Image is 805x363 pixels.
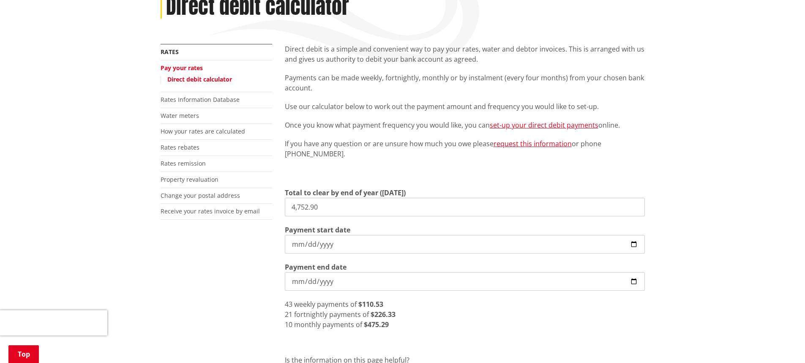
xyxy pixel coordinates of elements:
span: monthly payments of [294,320,362,329]
span: fortnightly payments of [294,310,369,319]
label: Payment start date [285,225,350,235]
strong: $226.33 [371,310,396,319]
label: Payment end date [285,262,347,272]
p: Payments can be made weekly, fortnightly, monthly or by instalment (every four months) from your ... [285,73,645,93]
a: set-up your direct debit payments [490,120,598,130]
a: Top [8,345,39,363]
strong: $475.29 [364,320,389,329]
p: Once you know what payment frequency you would like, you can online. [285,120,645,130]
label: Total to clear by end of year ([DATE]) [285,188,406,198]
strong: $110.53 [358,300,383,309]
span: 43 [285,300,292,309]
span: 21 [285,310,292,319]
span: weekly payments of [294,300,357,309]
a: request this information [494,139,572,148]
span: 10 [285,320,292,329]
a: Rates [161,48,179,56]
iframe: Messenger Launcher [766,328,797,358]
a: Change your postal address [161,191,240,199]
a: How your rates are calculated [161,127,245,135]
a: Pay your rates [161,64,203,72]
a: Rates Information Database [161,96,240,104]
a: Property revaluation [161,175,218,183]
a: Rates rebates [161,143,199,151]
a: Water meters [161,112,199,120]
p: Direct debit is a simple and convenient way to pay your rates, water and debtor invoices. This is... [285,44,645,64]
p: Use our calculator below to work out the payment amount and frequency you would like to set-up. [285,101,645,112]
a: Rates remission [161,159,206,167]
p: If you have any question or are unsure how much you owe please or phone [PHONE_NUMBER]. [285,139,645,159]
a: Receive your rates invoice by email [161,207,260,215]
a: Direct debit calculator [167,75,232,83]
